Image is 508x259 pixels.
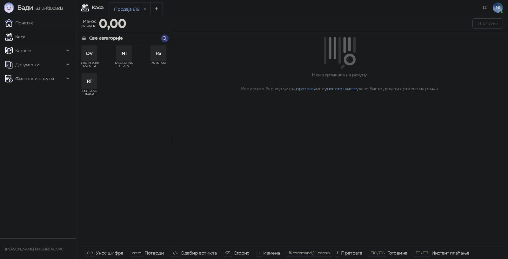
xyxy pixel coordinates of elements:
span: ⌘ command / ⌃ control [288,250,331,255]
span: Фискални рачуни [15,72,54,85]
span: enter [132,250,141,255]
div: Готовина [387,249,407,257]
div: Продаја 619 [114,6,139,13]
strong: 0,00 [99,16,126,31]
span: Документи [15,58,39,71]
span: ⌫ [225,250,230,255]
span: RADNI SAT [148,62,169,71]
a: претрагу [296,86,316,92]
span: IZLAZAK NA TEREN [114,62,134,71]
div: RS [151,46,166,61]
div: Унос шифре [96,249,124,257]
div: INT [116,46,131,61]
span: DIJAGNOSTIKA VOZILA [79,62,99,71]
div: Претрага [341,249,362,257]
div: Све категорије [89,35,123,42]
button: Плаћање [472,18,503,29]
div: Одабир артикла [181,249,217,257]
div: Измена [263,249,280,257]
span: NI [493,3,503,13]
div: Инстант плаћање [431,249,469,257]
span: + [258,250,260,255]
span: F11 / F17 [416,250,428,255]
div: Нема артикала на рачуну. Користите бар код читач, или како бисте додали артикле на рачун. [179,71,500,92]
div: Потврди [144,249,164,257]
span: 0-9 [87,250,93,255]
div: grid [77,44,171,247]
button: remove [141,6,149,12]
a: Почетна [5,16,34,29]
span: f [337,250,338,255]
span: F10 / F16 [371,250,384,255]
img: Logo [4,3,14,13]
a: Документација [480,3,490,13]
span: Бади [17,4,33,11]
span: 3.11.3-fd0d8d3 [33,5,63,11]
div: DV [82,46,97,61]
span: Каталог [15,44,32,57]
span: ↑/↓ [172,250,177,255]
small: [PERSON_NAME] PR OBRENOVAC [5,247,63,251]
a: Каса [5,30,25,43]
div: Сторно [234,249,250,257]
div: Износ рачуна [80,17,97,30]
div: RT [82,74,97,89]
span: REGLAZA TRAPA [79,89,99,99]
a: унесите шифру [324,86,359,92]
button: Add tab [150,3,163,15]
div: Каса [91,5,104,10]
